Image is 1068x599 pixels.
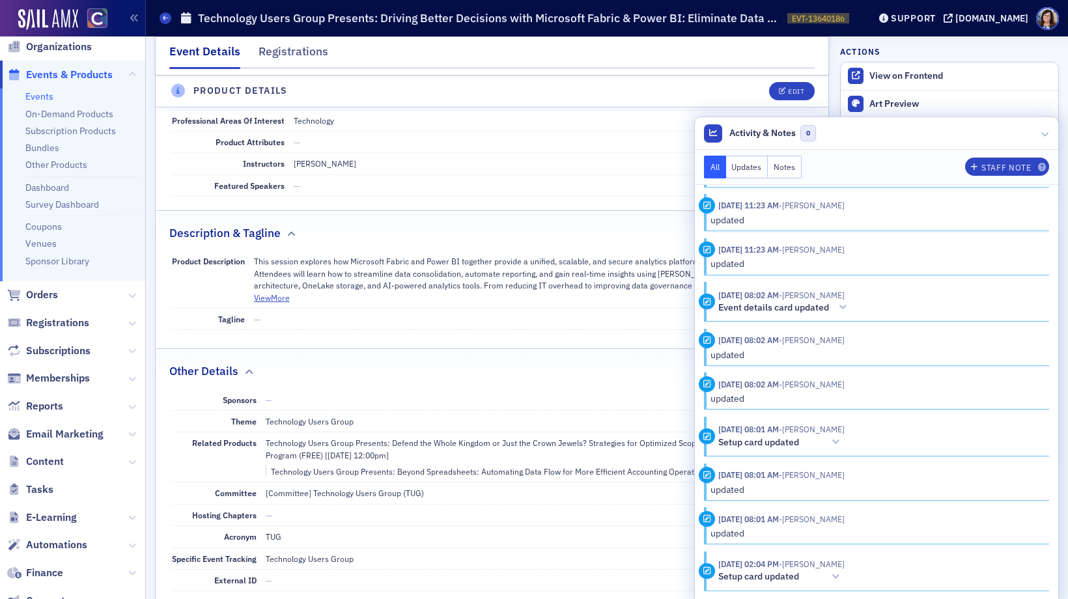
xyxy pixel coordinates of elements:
img: SailAMX [87,8,107,29]
time: 5/2/2025 08:01 AM [718,469,779,480]
h2: Description & Tagline [169,225,281,242]
div: Activity [699,563,715,579]
a: On-Demand Products [25,108,113,120]
time: 6/13/2025 11:23 AM [718,200,779,210]
a: Subscription Products [25,125,116,137]
span: — [266,395,272,405]
h1: Technology Users Group Presents: Driving Better Decisions with Microsoft Fabric & Power BI: Elimi... [198,10,781,26]
h5: Setup card updated [718,437,799,449]
span: E-Learning [26,510,77,525]
div: Technology Users Group Presents: Defend the Whole Kingdom or Just the Crown Jewels? Strategies fo... [266,437,813,461]
div: Update [699,467,715,483]
span: Content [26,454,64,469]
div: Update [699,376,715,393]
span: Acronym [224,531,257,542]
div: Art Preview [869,98,1052,110]
span: Stacy Svendsen [779,379,845,389]
span: Instructors [243,158,285,169]
div: Technology Users Group Presents: Beyond Spreadsheets: Automating Data Flow for More Efficient Acc... [266,466,801,477]
span: Committee [215,488,257,498]
span: TUG [266,531,281,542]
span: Professional Areas Of Interest [172,115,285,126]
button: All [704,156,726,178]
p: This session explores how Microsoft Fabric and Power BI together provide a unified, scalable, and... [254,255,813,291]
span: Memberships [26,371,90,385]
div: View on Frontend [869,70,1052,82]
div: Activity [699,294,715,310]
a: Bundles [25,142,59,154]
time: 5/2/2025 08:02 AM [718,290,779,300]
div: [Committee] Technology Users Group (TUG) [266,487,424,499]
div: updated [710,527,1041,540]
span: Email Marketing [26,427,104,441]
span: Stacy Svendsen [779,290,845,300]
div: Update [699,197,715,214]
a: Finance [7,566,63,580]
a: Art Preview [841,91,1058,118]
a: Subscriptions [7,344,91,358]
button: Notes [768,156,802,178]
div: updated [710,392,1041,406]
span: Tiffany Carson [779,244,845,255]
button: [DOMAIN_NAME] [944,14,1033,23]
a: View on Frontend [841,63,1058,90]
span: Stacy Svendsen [779,424,845,434]
h5: Setup card updated [718,571,799,583]
button: Edit [769,82,814,100]
div: updated [710,257,1041,271]
span: — [266,575,272,585]
div: Edit [788,88,804,95]
a: Reports [7,399,63,413]
span: Product Attributes [216,137,285,147]
span: Orders [26,288,58,302]
span: Specific Event Tracking [172,553,257,564]
div: Update [699,242,715,258]
span: Featured Speakers [214,180,285,191]
a: Sponsor Library [25,255,89,267]
span: — [254,314,260,324]
span: Stacy Svendsen [779,335,845,345]
span: Theme [231,416,257,426]
button: Setup card updated [718,570,845,584]
div: Staff Note [981,164,1031,171]
img: SailAMX [18,9,78,30]
time: 5/2/2025 08:02 AM [718,379,779,389]
button: Setup card updated [718,436,845,449]
div: updated [710,214,1041,227]
time: 5/2/2025 08:01 AM [718,514,779,524]
span: Organizations [26,40,92,54]
a: Memberships [7,371,90,385]
h5: Event details card updated [718,302,829,314]
time: 5/2/2025 08:01 AM [718,424,779,434]
div: Event Details [169,43,240,69]
div: updated [710,348,1041,362]
span: Sponsors [223,395,257,405]
span: Related Products [192,438,257,448]
span: Reports [26,399,63,413]
button: Updates [726,156,768,178]
div: Activity [699,428,715,445]
a: Email Marketing [7,427,104,441]
a: Registrations [7,316,89,330]
span: Stacy Svendsen [779,514,845,524]
a: E-Learning [7,510,77,525]
time: 5/1/2025 02:04 PM [718,559,779,569]
a: Events [25,91,53,102]
span: Tagline [218,314,245,324]
button: ViewMore [254,292,290,303]
div: Support [891,12,936,24]
span: External ID [214,575,257,585]
span: Automations [26,538,87,552]
span: Technology Users Group [266,553,354,564]
span: Tiffany Carson [779,200,845,210]
a: Organizations [7,40,92,54]
a: Orders [7,288,58,302]
span: Product Description [172,256,245,266]
h4: Actions [840,46,880,57]
div: updated [710,483,1041,497]
span: Technology Users Group [266,416,354,426]
a: View Homepage [78,8,107,31]
span: Finance [26,566,63,580]
h2: Other Details [169,363,238,380]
